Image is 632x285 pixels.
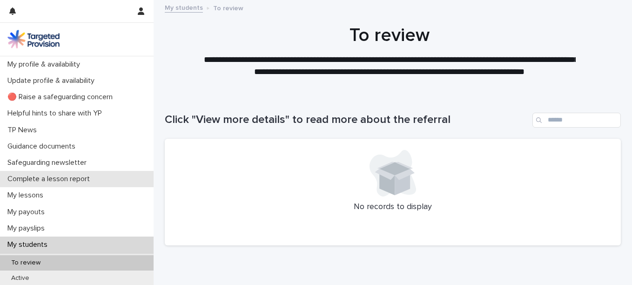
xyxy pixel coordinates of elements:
p: Active [4,274,37,282]
p: My lessons [4,191,51,200]
p: Complete a lesson report [4,175,97,183]
p: TP News [4,126,44,135]
p: 🔴 Raise a safeguarding concern [4,93,120,102]
h1: Click "View more details" to read more about the referral [165,113,529,127]
p: To review [213,2,243,13]
p: Guidance documents [4,142,83,151]
a: My students [165,2,203,13]
input: Search [532,113,621,128]
p: Safeguarding newsletter [4,158,94,167]
p: My payouts [4,208,52,217]
h1: To review [163,24,616,47]
p: No records to display [176,202,610,212]
p: My students [4,240,55,249]
p: Helpful hints to share with YP [4,109,109,118]
p: Update profile & availability [4,76,102,85]
img: M5nRWzHhSzIhMunXDL62 [7,30,60,48]
p: To review [4,259,48,267]
p: My profile & availability [4,60,87,69]
p: My payslips [4,224,52,233]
